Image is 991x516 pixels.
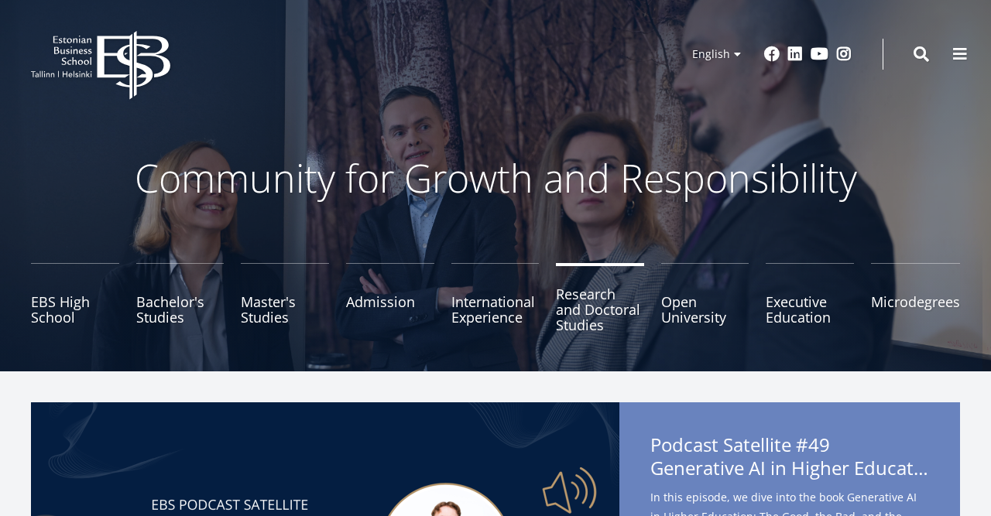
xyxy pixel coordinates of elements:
[836,46,852,62] a: Instagram
[346,263,434,340] a: Admission
[136,263,225,340] a: Bachelor's Studies
[650,433,929,484] span: Podcast Satellite #49
[31,263,119,340] a: EBS High School
[556,263,644,340] a: Research and Doctoral Studies
[764,46,780,62] a: Facebook
[787,46,803,62] a: Linkedin
[811,46,828,62] a: Youtube
[650,456,929,480] span: Generative AI in Higher Education: The Good, the Bad, and the Ugly
[451,263,540,340] a: International Experience
[871,263,960,340] a: Microdegrees
[241,263,329,340] a: Master's Studies
[661,263,749,340] a: Open University
[766,263,854,340] a: Executive Education
[85,155,906,201] p: Community for Growth and Responsibility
